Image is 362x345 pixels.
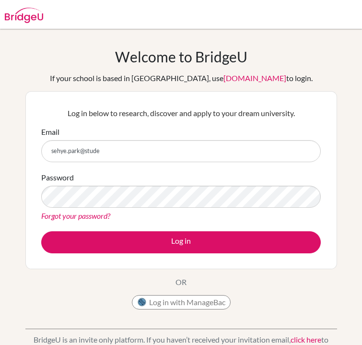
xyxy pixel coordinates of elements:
[41,126,59,138] label: Email
[41,231,321,253] button: Log in
[115,48,247,65] h1: Welcome to BridgeU
[41,211,110,220] a: Forgot your password?
[5,8,43,23] img: Bridge-U
[132,295,231,309] button: Log in with ManageBac
[41,172,74,183] label: Password
[175,276,187,288] p: OR
[41,107,321,119] p: Log in below to research, discover and apply to your dream university.
[291,335,321,344] a: click here
[50,72,313,84] div: If your school is based in [GEOGRAPHIC_DATA], use to login.
[223,73,286,83] a: [DOMAIN_NAME]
